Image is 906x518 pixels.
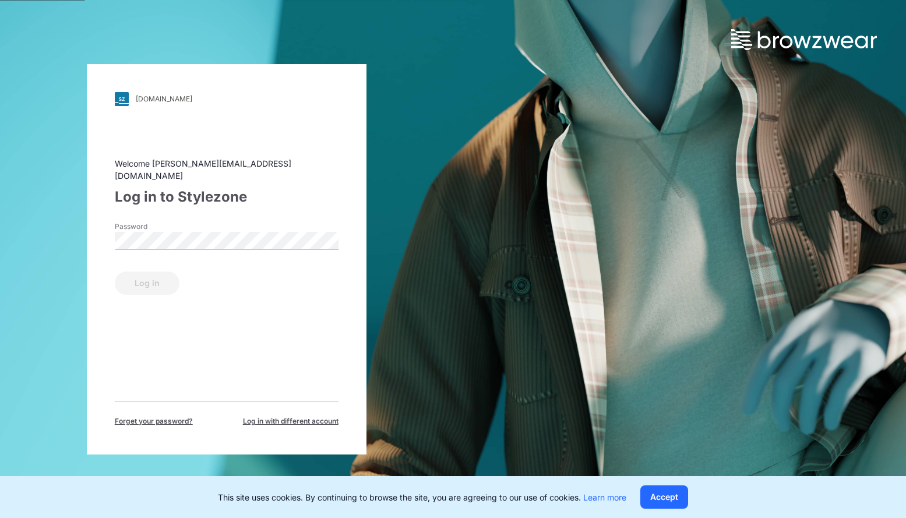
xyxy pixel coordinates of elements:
span: Log in with different account [243,416,339,427]
div: Welcome [PERSON_NAME][EMAIL_ADDRESS][DOMAIN_NAME] [115,157,339,182]
label: Password [115,221,196,232]
div: Log in to Stylezone [115,186,339,207]
img: svg+xml;base64,PHN2ZyB3aWR0aD0iMjgiIGhlaWdodD0iMjgiIHZpZXdCb3g9IjAgMCAyOCAyOCIgZmlsbD0ibm9uZSIgeG... [115,92,129,106]
button: Accept [640,485,688,509]
img: browzwear-logo.73288ffb.svg [731,29,877,50]
p: This site uses cookies. By continuing to browse the site, you are agreeing to our use of cookies. [218,491,626,503]
span: Forget your password? [115,416,193,427]
a: [DOMAIN_NAME] [115,92,339,106]
a: Learn more [583,492,626,502]
div: [DOMAIN_NAME] [136,94,192,103]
